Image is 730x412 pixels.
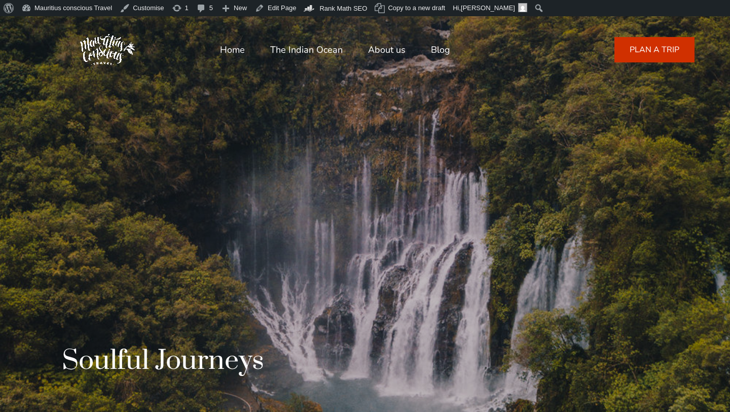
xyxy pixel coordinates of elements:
h1: Soulful Journeys [62,345,264,377]
span: Rank Math SEO [319,5,367,12]
span: [PERSON_NAME] [461,4,515,12]
a: PLAN A TRIP [614,37,695,62]
a: Blog [431,38,450,62]
a: The Indian Ocean [270,38,343,62]
a: Home [220,38,245,62]
a: About us [368,38,406,62]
